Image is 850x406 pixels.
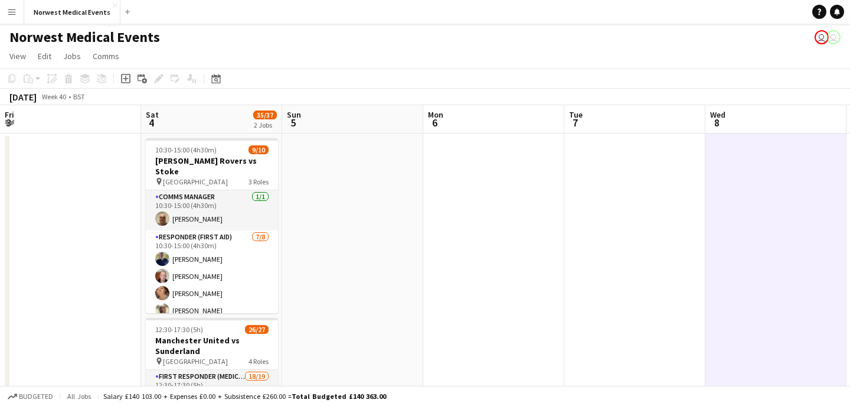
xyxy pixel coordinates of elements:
[826,30,841,44] app-user-avatar: Rory Murphy
[710,109,725,120] span: Wed
[249,177,269,186] span: 3 Roles
[19,392,53,401] span: Budgeted
[103,392,386,401] div: Salary £140 103.00 + Expenses £0.00 + Subsistence £260.00 =
[146,155,278,177] h3: [PERSON_NAME] Rovers vs Stoke
[163,177,228,186] span: [GEOGRAPHIC_DATA]
[24,1,120,24] button: Norwest Medical Events
[5,48,31,64] a: View
[253,111,277,119] span: 35/37
[93,51,119,61] span: Comms
[249,357,269,366] span: 4 Roles
[569,109,583,120] span: Tue
[58,48,86,64] a: Jobs
[65,392,93,401] span: All jobs
[73,92,85,101] div: BST
[815,30,829,44] app-user-avatar: Rory Murphy
[426,116,443,129] span: 6
[287,109,301,120] span: Sun
[9,51,26,61] span: View
[63,51,81,61] span: Jobs
[5,109,14,120] span: Fri
[88,48,124,64] a: Comms
[163,357,228,366] span: [GEOGRAPHIC_DATA]
[285,116,301,129] span: 5
[3,116,14,129] span: 3
[708,116,725,129] span: 8
[155,145,217,154] span: 10:30-15:00 (4h30m)
[146,230,278,391] app-card-role: Responder (First Aid)7/810:30-15:00 (4h30m)[PERSON_NAME][PERSON_NAME][PERSON_NAME][PERSON_NAME]
[249,145,269,154] span: 9/10
[146,190,278,230] app-card-role: Comms Manager1/110:30-15:00 (4h30m)[PERSON_NAME]
[38,51,51,61] span: Edit
[146,109,159,120] span: Sat
[567,116,583,129] span: 7
[146,335,278,356] h3: Manchester United vs Sunderland
[6,390,55,403] button: Budgeted
[245,325,269,334] span: 26/27
[155,325,203,334] span: 12:30-17:30 (5h)
[33,48,56,64] a: Edit
[428,109,443,120] span: Mon
[292,392,386,401] span: Total Budgeted £140 363.00
[9,91,37,103] div: [DATE]
[254,121,276,129] div: 2 Jobs
[144,116,159,129] span: 4
[9,28,160,46] h1: Norwest Medical Events
[146,138,278,313] app-job-card: 10:30-15:00 (4h30m)9/10[PERSON_NAME] Rovers vs Stoke [GEOGRAPHIC_DATA]3 RolesComms Manager1/110:3...
[39,92,68,101] span: Week 40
